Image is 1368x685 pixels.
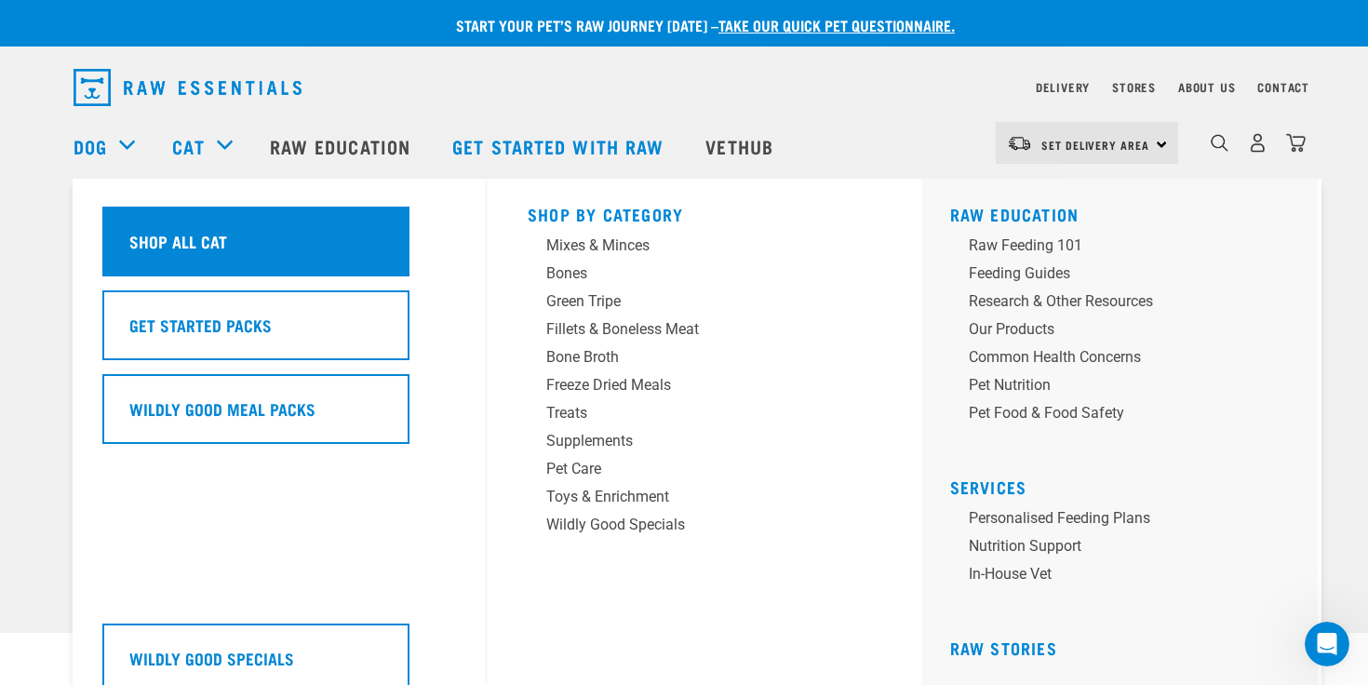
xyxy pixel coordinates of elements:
[102,374,456,458] a: Wildly Good Meal Packs
[718,20,955,29] a: take our quick pet questionnaire.
[687,109,797,183] a: Vethub
[1036,84,1090,90] a: Delivery
[74,132,107,160] a: Dog
[528,402,881,430] a: Treats
[969,402,1259,424] div: Pet Food & Food Safety
[546,235,837,257] div: Mixes & Minces
[546,430,837,452] div: Supplements
[528,205,881,220] h5: Shop By Category
[129,229,227,253] h5: Shop All Cat
[1041,141,1149,148] span: Set Delivery Area
[102,290,456,374] a: Get Started Packs
[129,646,294,670] h5: Wildly Good Specials
[1257,84,1309,90] a: Contact
[950,643,1057,652] a: Raw Stories
[74,69,302,106] img: Raw Essentials Logo
[950,535,1304,563] a: Nutrition Support
[546,402,837,424] div: Treats
[129,396,315,421] h5: Wildly Good Meal Packs
[528,514,881,542] a: Wildly Good Specials
[950,290,1304,318] a: Research & Other Resources
[950,402,1304,430] a: Pet Food & Food Safety
[546,458,837,480] div: Pet Care
[950,477,1304,492] h5: Services
[950,235,1304,262] a: Raw Feeding 101
[1112,84,1156,90] a: Stores
[969,346,1259,369] div: Common Health Concerns
[950,374,1304,402] a: Pet Nutrition
[129,313,272,337] h5: Get Started Packs
[969,262,1259,285] div: Feeding Guides
[1248,133,1267,153] img: user.png
[546,374,837,396] div: Freeze Dried Meals
[59,61,1309,114] nav: dropdown navigation
[950,346,1304,374] a: Common Health Concerns
[528,318,881,346] a: Fillets & Boneless Meat
[528,374,881,402] a: Freeze Dried Meals
[546,514,837,536] div: Wildly Good Specials
[969,318,1259,341] div: Our Products
[950,262,1304,290] a: Feeding Guides
[546,262,837,285] div: Bones
[950,318,1304,346] a: Our Products
[950,507,1304,535] a: Personalised Feeding Plans
[546,290,837,313] div: Green Tripe
[969,290,1259,313] div: Research & Other Resources
[546,318,837,341] div: Fillets & Boneless Meat
[1305,622,1349,666] iframe: Intercom live chat
[969,374,1259,396] div: Pet Nutrition
[528,235,881,262] a: Mixes & Minces
[1007,135,1032,152] img: van-moving.png
[434,109,687,183] a: Get started with Raw
[251,109,434,183] a: Raw Education
[950,563,1304,591] a: In-house vet
[969,235,1259,257] div: Raw Feeding 101
[950,209,1080,219] a: Raw Education
[528,486,881,514] a: Toys & Enrichment
[546,486,837,508] div: Toys & Enrichment
[528,346,881,374] a: Bone Broth
[528,430,881,458] a: Supplements
[1286,133,1306,153] img: home-icon@2x.png
[528,262,881,290] a: Bones
[528,458,881,486] a: Pet Care
[546,346,837,369] div: Bone Broth
[1211,134,1228,152] img: home-icon-1@2x.png
[1178,84,1235,90] a: About Us
[528,290,881,318] a: Green Tripe
[172,132,204,160] a: Cat
[102,207,456,290] a: Shop All Cat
